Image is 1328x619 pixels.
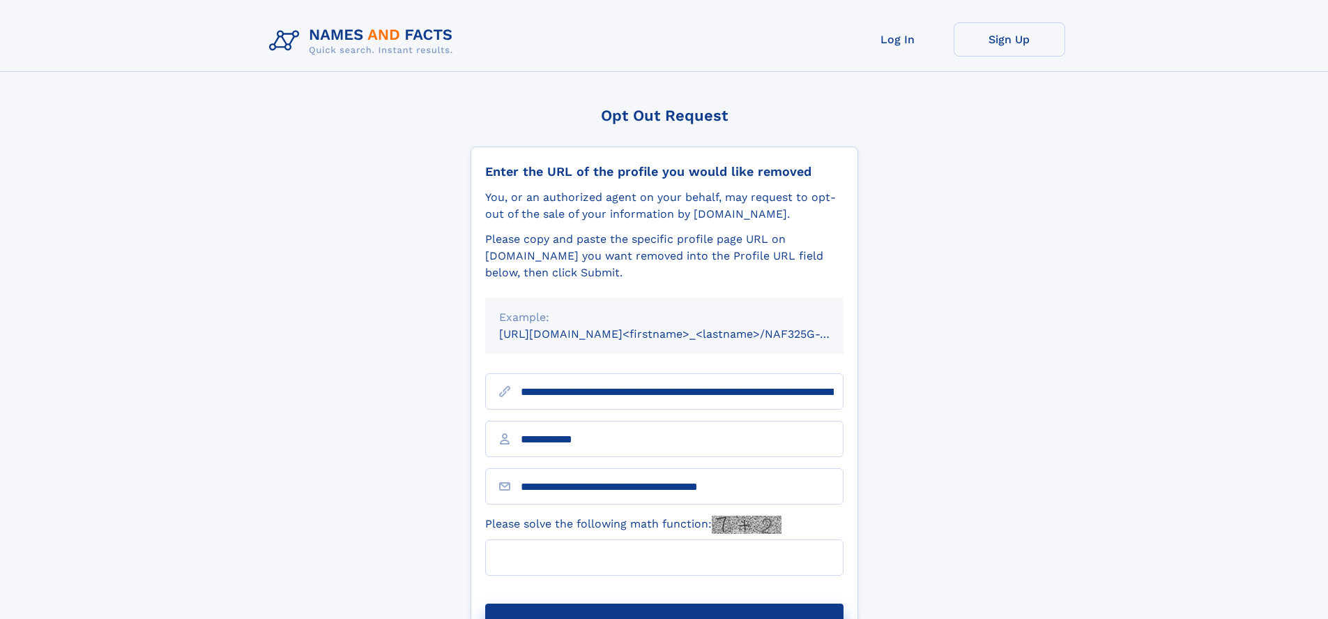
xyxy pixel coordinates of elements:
[499,327,870,341] small: [URL][DOMAIN_NAME]<firstname>_<lastname>/NAF325G-xxxxxxxx
[842,22,954,57] a: Log In
[485,189,844,223] div: You, or an authorized agent on your behalf, may request to opt-out of the sale of your informatio...
[485,164,844,179] div: Enter the URL of the profile you would like removed
[485,231,844,281] div: Please copy and paste the specific profile page URL on [DOMAIN_NAME] you want removed into the Pr...
[485,516,781,534] label: Please solve the following math function:
[264,22,464,60] img: Logo Names and Facts
[499,309,830,326] div: Example:
[954,22,1065,57] a: Sign Up
[471,107,858,124] div: Opt Out Request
